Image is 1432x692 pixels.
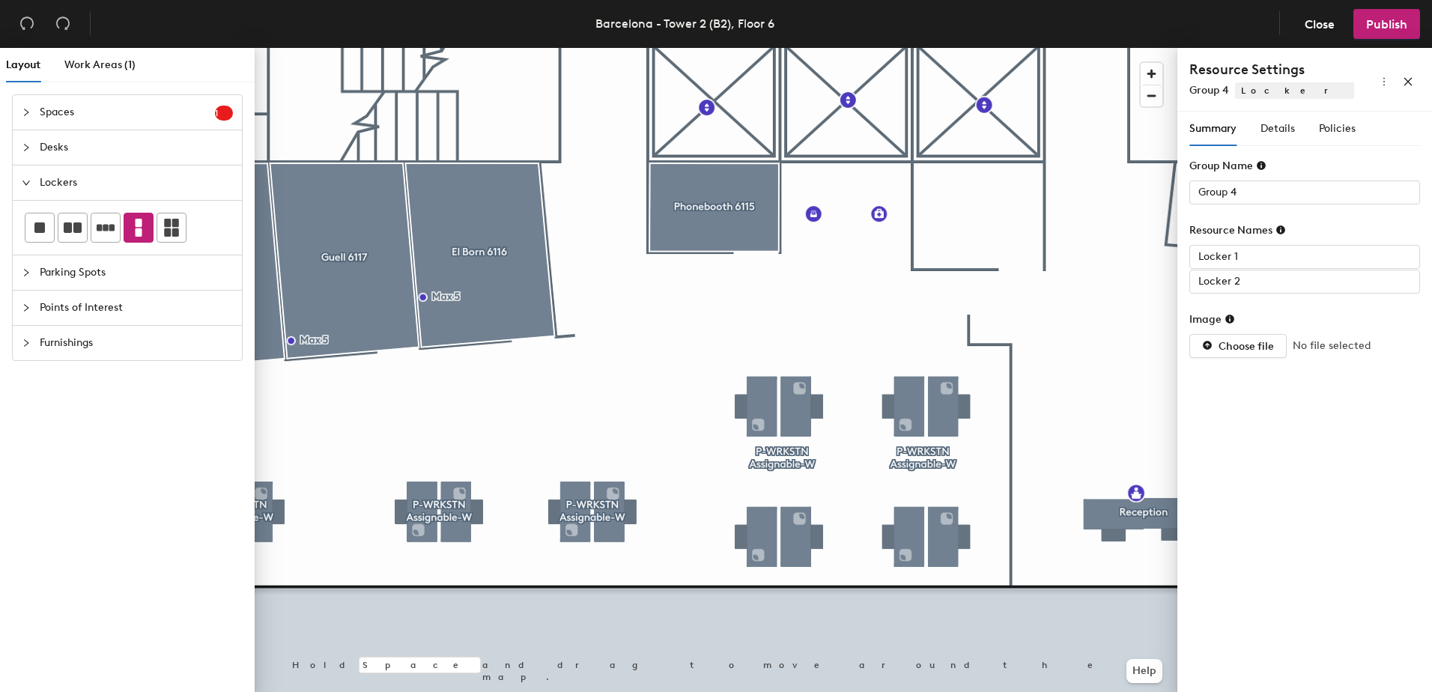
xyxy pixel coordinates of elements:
[12,9,42,39] button: Undo (⌘ + Z)
[1189,334,1287,358] button: Choose file
[22,303,31,312] span: collapsed
[1379,76,1389,87] span: more
[215,106,233,121] sup: 1
[1189,122,1237,135] span: Summary
[40,130,233,165] span: Desks
[22,178,31,187] span: expanded
[1189,160,1266,172] div: Group Name
[64,58,136,71] span: Work Areas (1)
[1219,340,1274,353] span: Choose file
[1305,17,1335,31] span: Close
[1189,245,1420,269] input: Unknown Lockers
[595,14,774,33] div: Barcelona - Tower 2 (B2), Floor 6
[1189,180,1420,204] input: Unknown Lockers
[40,326,233,360] span: Furnishings
[19,16,34,31] span: undo
[22,108,31,117] span: collapsed
[1366,17,1407,31] span: Publish
[1189,60,1354,79] h4: Resource Settings
[22,339,31,347] span: collapsed
[48,9,78,39] button: Redo (⌘ + ⇧ + Z)
[40,95,215,130] span: Spaces
[1189,313,1235,326] div: Image
[1319,122,1356,135] span: Policies
[1403,76,1413,87] span: close
[1260,122,1295,135] span: Details
[6,58,40,71] span: Layout
[1189,224,1286,237] div: Resource Names
[215,108,233,118] span: 1
[40,255,233,290] span: Parking Spots
[1189,84,1229,97] span: Group 4
[1292,9,1347,39] button: Close
[1235,82,1398,99] span: Lockers
[40,166,233,200] span: Lockers
[1126,659,1162,683] button: Help
[1293,338,1371,354] span: No file selected
[22,143,31,152] span: collapsed
[40,291,233,325] span: Points of Interest
[1353,9,1420,39] button: Publish
[22,268,31,277] span: collapsed
[1189,270,1420,294] input: Unknown Lockers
